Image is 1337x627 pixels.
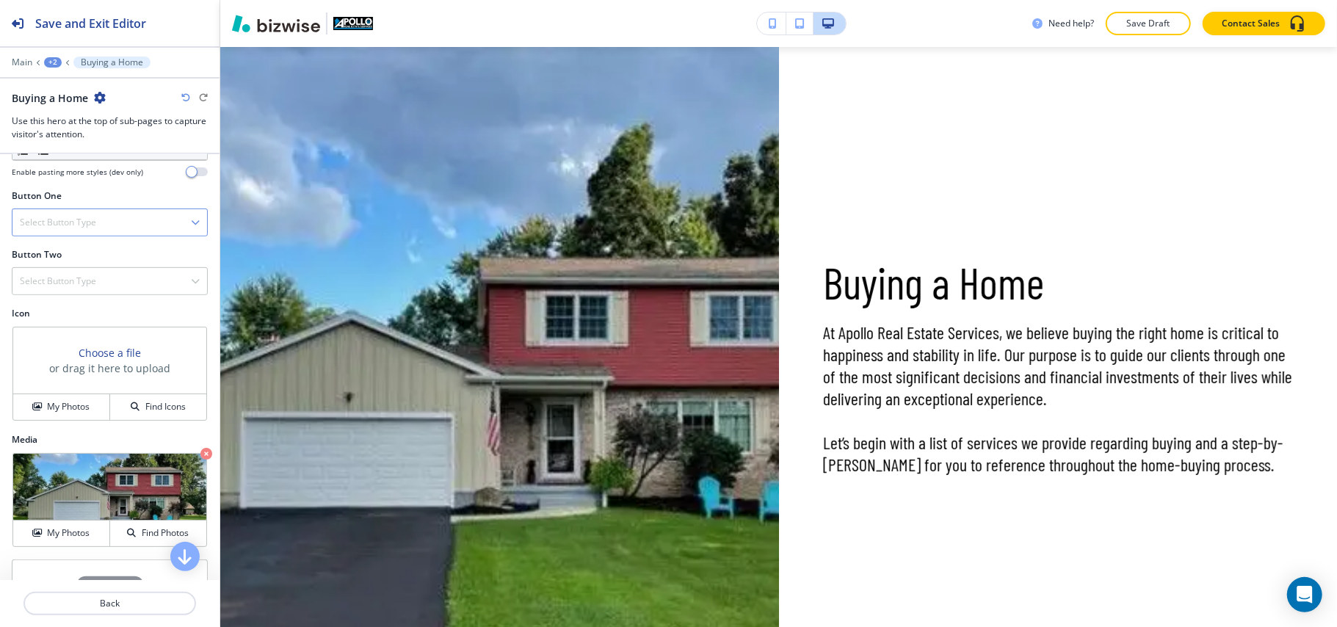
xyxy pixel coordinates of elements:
[12,326,208,421] div: Choose a fileor drag it here to uploadMy PhotosFind Icons
[47,400,90,413] h4: My Photos
[333,17,373,30] img: Your Logo
[12,307,208,320] h2: Icon
[49,360,170,376] h3: or drag it here to upload
[47,526,90,540] h4: My Photos
[1203,12,1325,35] button: Contact Sales
[823,256,1294,308] p: Buying a Home
[12,167,143,178] h4: Enable pasting more styles (dev only)
[13,521,110,546] button: My Photos
[1287,577,1322,612] div: Open Intercom Messenger
[12,115,208,141] h3: Use this hero at the top of sub-pages to capture visitor's attention.
[232,15,320,32] img: Bizwise Logo
[1106,12,1191,35] button: Save Draft
[20,216,96,229] h4: Select Button Type
[12,57,32,68] button: Main
[12,189,62,203] h2: Button One
[73,57,151,68] button: Buying a Home
[44,57,62,68] button: +2
[94,579,126,592] h4: #FFFFFF
[823,322,1294,410] p: At Apollo Real Estate Services, we believe buying the right home is critical to happiness and sta...
[25,597,195,610] p: Back
[79,345,141,360] button: Choose a file
[1048,17,1094,30] h3: Need help?
[81,57,143,68] p: Buying a Home
[142,526,189,540] h4: Find Photos
[145,400,186,413] h4: Find Icons
[35,15,146,32] h2: Save and Exit Editor
[1222,17,1280,30] p: Contact Sales
[12,248,62,261] h2: Button Two
[110,394,206,420] button: Find Icons
[20,275,96,288] h4: Select Button Type
[13,394,110,420] button: My Photos
[1125,17,1172,30] p: Save Draft
[823,432,1294,476] p: Let’s begin with a list of services we provide regarding buying and a step-by-[PERSON_NAME] for y...
[12,452,208,548] div: My PhotosFind Photos
[110,521,206,546] button: Find Photos
[23,592,196,615] button: Back
[12,433,208,446] h2: Media
[12,90,88,106] h2: Buying a Home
